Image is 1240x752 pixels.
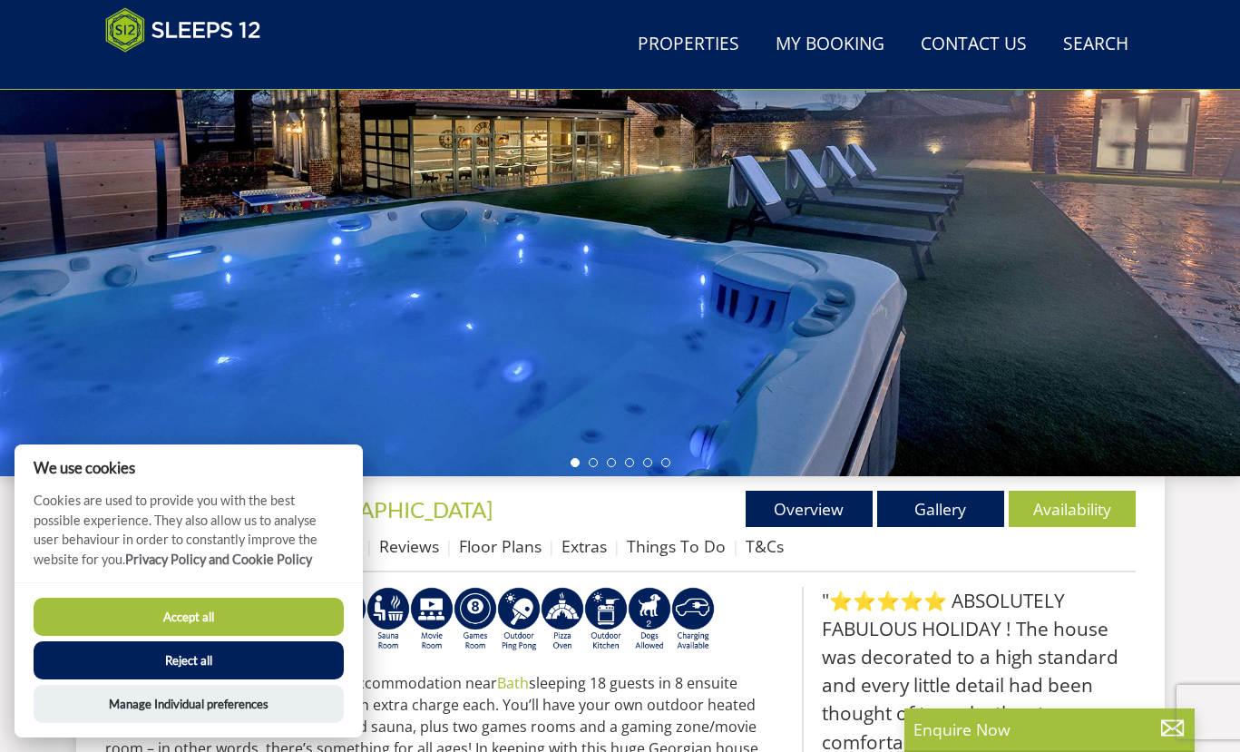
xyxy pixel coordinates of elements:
[454,587,497,652] img: AD_4nXdrZMsjcYNLGsKuA84hRzvIbesVCpXJ0qqnwZoX5ch9Zjv73tWe4fnFRs2gJ9dSiUubhZXckSJX_mqrZBmYExREIfryF...
[15,459,363,476] h2: We use cookies
[913,718,1186,741] p: Enquire Now
[366,587,410,652] img: AD_4nXdjbGEeivCGLLmyT_JEP7bTfXsjgyLfnLszUAQeQ4RcokDYHVBt5R8-zTDbAVICNoGv1Dwc3nsbUb1qR6CAkrbZUeZBN...
[541,587,584,652] img: AD_4nXcLqu7mHUlbleRlt8iu7kfgD4c5vuY3as6GS2DgJT-pw8nhcZXGoB4_W80monpGRtkoSxUHjxYl0H8gUZYdyx3eTSZ87...
[269,496,493,522] span: -
[34,641,344,679] button: Reject all
[125,552,312,567] a: Privacy Policy and Cookie Policy
[96,63,287,79] iframe: Customer reviews powered by Trustpilot
[746,535,784,557] a: T&Cs
[561,535,607,557] a: Extras
[459,535,542,557] a: Floor Plans
[628,587,671,652] img: AD_4nXe7_8LrJK20fD9VNWAdfykBvHkWcczWBt5QOadXbvIwJqtaRaRf-iI0SeDpMmH1MdC9T1Vy22FMXzzjMAvSuTB5cJ7z5...
[34,685,344,723] button: Manage Individual preferences
[746,491,873,527] a: Overview
[497,587,541,652] img: AD_4nXedYSikxxHOHvwVe1zj-uvhWiDuegjd4HYl2n2bWxGQmKrAZgnJMrbhh58_oki_pZTOANg4PdWvhHYhVneqXfw7gvoLH...
[768,24,892,65] a: My Booking
[671,587,715,652] img: AD_4nXcnT2OPG21WxYUhsl9q61n1KejP7Pk9ESVM9x9VetD-X_UXXoxAKaMRZGYNcSGiAsmGyKm0QlThER1osyFXNLmuYOVBV...
[34,598,344,636] button: Accept all
[627,535,726,557] a: Things To Do
[877,491,1004,527] a: Gallery
[410,587,454,652] img: AD_4nXcMx2CE34V8zJUSEa4yj9Pppk-n32tBXeIdXm2A2oX1xZoj8zz1pCuMiQujsiKLZDhbHnQsaZvA37aEfuFKITYDwIrZv...
[584,587,628,652] img: AD_4nXfTH09p_77QXgSCMRwRHt9uPNW8Va4Uit02IXPabNXDWzciDdevrPBrTCLz6v3P7E_ej9ytiKnaxPMKY2ysUWAwIMchf...
[15,491,363,582] p: Cookies are used to provide you with the best possible experience. They also allow us to analyse ...
[105,7,261,53] img: Sleeps 12
[913,24,1034,65] a: Contact Us
[379,535,439,557] a: Reviews
[497,673,529,693] a: Bath
[277,496,493,522] a: [GEOGRAPHIC_DATA]
[1009,491,1136,527] a: Availability
[1056,24,1136,65] a: Search
[630,24,747,65] a: Properties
